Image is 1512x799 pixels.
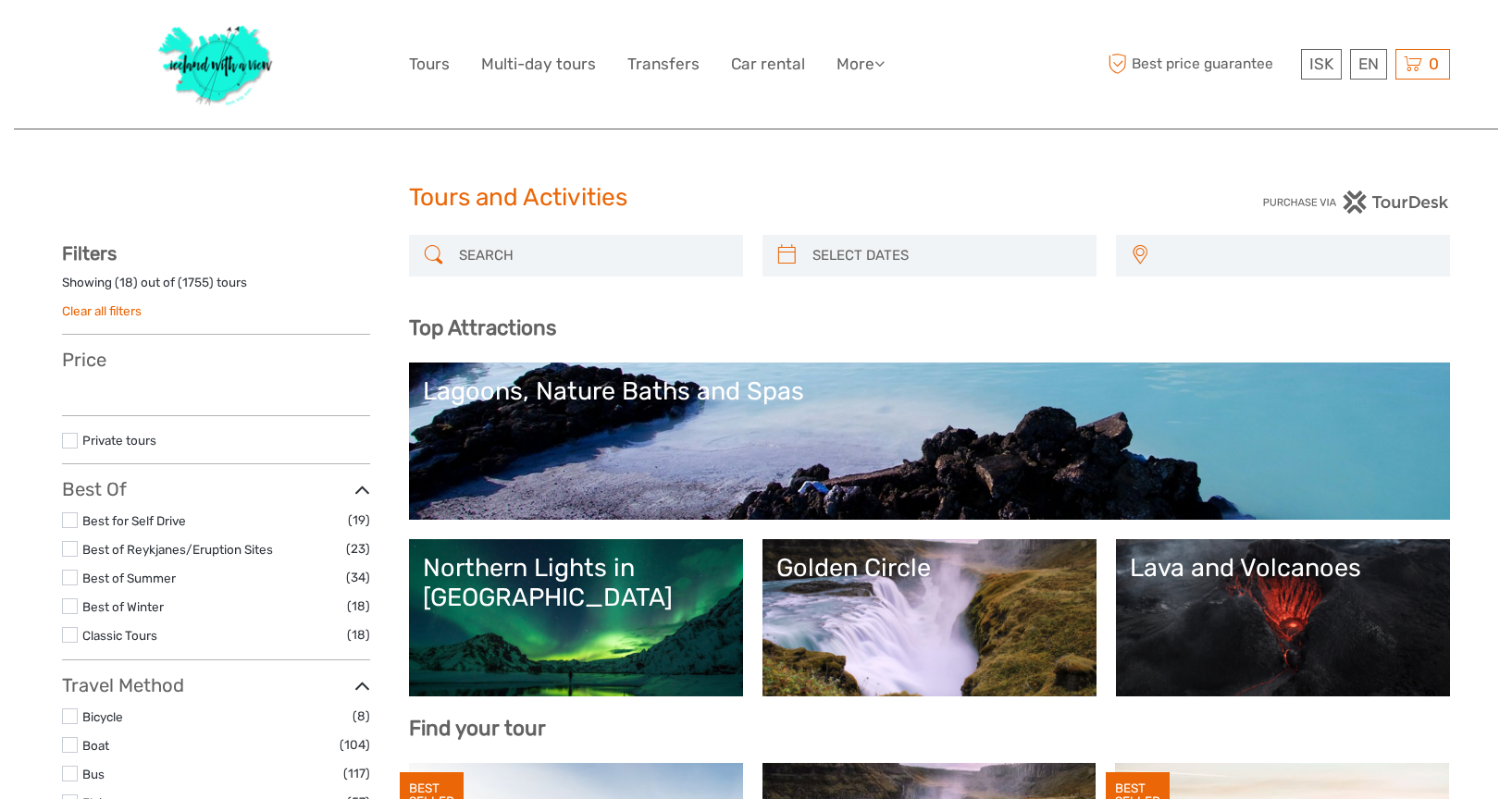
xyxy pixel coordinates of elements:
a: Best for Self Drive [82,513,186,528]
label: 18 [119,274,133,291]
a: Lava and Volcanoes [1130,553,1436,682]
a: Classic Tours [82,628,157,643]
a: Northern Lights in [GEOGRAPHIC_DATA] [423,553,729,682]
span: (18) [347,624,370,645]
a: Clear all filters [62,303,142,318]
span: Best price guarantee [1103,49,1296,80]
a: Private tours [82,433,156,448]
a: Best of Winter [82,599,164,614]
a: Lagoons, Nature Baths and Spas [423,376,1436,506]
input: SEARCH [452,240,734,272]
span: (104) [340,734,370,756]
div: EN [1350,49,1387,80]
a: Bicycle [82,709,123,724]
a: Tours [409,51,450,78]
a: Bus [82,767,105,781]
span: (8) [353,706,370,727]
strong: Filters [62,242,117,264]
span: (23) [346,538,370,559]
div: Northern Lights in [GEOGRAPHIC_DATA] [423,553,729,613]
h3: Travel Method [62,674,370,696]
a: Multi-day tours [481,51,596,78]
a: Car rental [731,51,805,78]
div: Lava and Volcanoes [1130,553,1436,583]
a: Best of Reykjanes/Eruption Sites [82,542,273,557]
img: PurchaseViaTourDesk.png [1262,191,1450,214]
img: 1077-ca632067-b948-436b-9c7a-efe9894e108b_logo_big.jpg [149,14,284,115]
div: Golden Circle [776,553,1083,583]
a: Transfers [627,51,700,78]
b: Top Attractions [409,315,556,340]
span: (117) [343,763,370,784]
h3: Best Of [62,478,370,500]
a: Best of Summer [82,571,176,585]
div: Showing ( ) out of ( ) tours [62,274,370,302]
input: SELECT DATES [805,240,1087,272]
a: More [837,51,885,78]
span: ISK [1309,55,1333,73]
a: Golden Circle [776,553,1083,682]
span: (34) [346,567,370,588]
span: (19) [348,510,370,531]
b: Find your tour [409,716,546,741]
div: Lagoons, Nature Baths and Spas [423,376,1436,406]
span: (18) [347,596,370,617]
label: 1755 [182,274,209,291]
span: 0 [1426,55,1442,73]
h1: Tours and Activities [409,183,1103,213]
a: Boat [82,738,109,753]
h3: Price [62,349,370,371]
